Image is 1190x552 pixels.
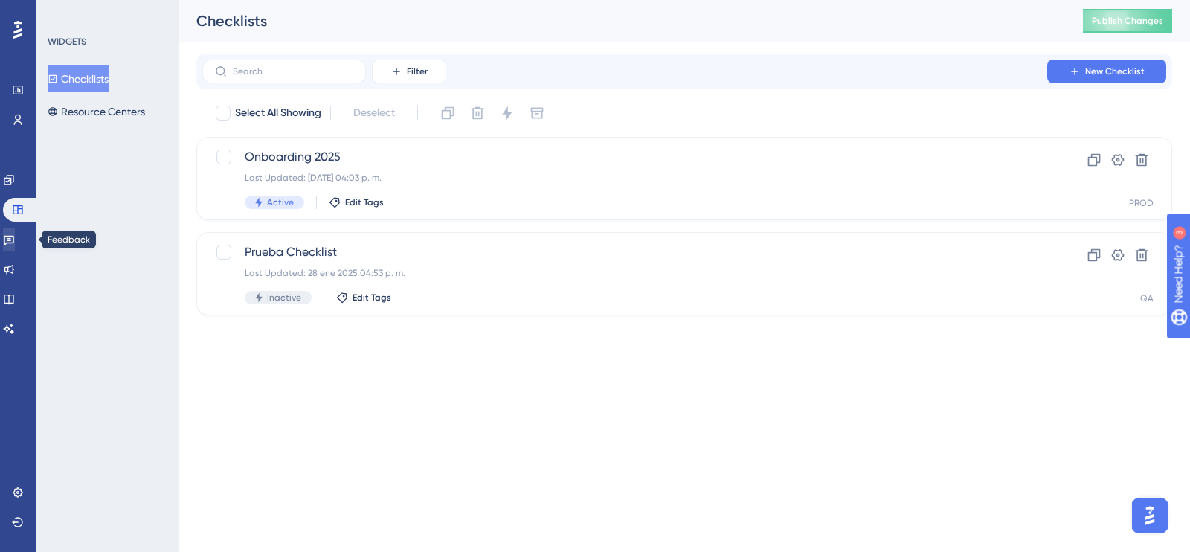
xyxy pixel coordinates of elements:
[336,292,391,304] button: Edit Tags
[48,65,109,92] button: Checklists
[245,148,1005,166] span: Onboarding 2025
[1083,9,1172,33] button: Publish Changes
[35,4,93,22] span: Need Help?
[353,292,391,304] span: Edit Tags
[196,10,1046,31] div: Checklists
[1128,493,1172,538] iframe: UserGuiding AI Assistant Launcher
[48,98,145,125] button: Resource Centers
[267,292,301,304] span: Inactive
[245,267,1005,279] div: Last Updated: 28 ene 2025 04:53 p. m.
[1140,292,1154,304] div: QA
[245,243,1005,261] span: Prueba Checklist
[1129,197,1154,209] div: PROD
[1047,60,1166,83] button: New Checklist
[267,196,294,208] span: Active
[353,104,395,122] span: Deselect
[345,196,384,208] span: Edit Tags
[329,196,384,208] button: Edit Tags
[1092,15,1163,27] span: Publish Changes
[1085,65,1145,77] span: New Checklist
[235,104,321,122] span: Select All Showing
[372,60,446,83] button: Filter
[340,100,408,126] button: Deselect
[245,172,1005,184] div: Last Updated: [DATE] 04:03 p. m.
[103,7,108,19] div: 3
[233,66,353,77] input: Search
[48,36,86,48] div: WIDGETS
[407,65,428,77] span: Filter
